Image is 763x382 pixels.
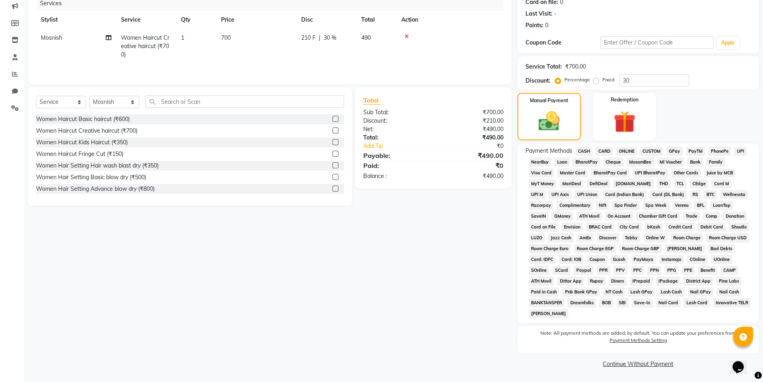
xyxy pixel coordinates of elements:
span: SBI [616,298,628,307]
span: BharatPay [573,158,600,167]
span: Bad Debts [708,244,735,253]
span: BFL [694,201,707,210]
div: Last Visit: [525,10,552,18]
div: Women Hair Setting Hair wash blast dry (₹350) [36,162,159,170]
div: Payable: [357,151,433,160]
span: PPN [647,266,661,275]
span: ONLINE [616,147,637,156]
div: Coupon Code [525,38,601,47]
span: BTC [704,190,717,199]
span: Juice by MCB [704,168,736,178]
span: Family [706,158,725,167]
span: NearBuy [529,158,552,167]
span: Room Charge Euro [529,244,571,253]
span: SaveIN [529,212,549,221]
div: Women Haircut Fringe Cut (₹150) [36,150,123,158]
div: Points: [525,21,544,30]
span: Shoutlo [729,222,749,232]
span: LUZO [529,233,545,243]
span: NT Cash [603,287,625,297]
span: PPE [682,266,695,275]
div: Service Total: [525,63,562,71]
span: Card (DL Bank) [650,190,687,199]
div: Women Haircut Creative haircut (₹700) [36,127,137,135]
span: City Card [617,222,642,232]
span: UPI M [529,190,546,199]
span: ATH Movil [529,277,554,286]
span: MyT Money [529,179,557,188]
a: Add Tip [357,142,446,150]
div: ₹700.00 [433,108,509,117]
span: UPI [734,147,747,156]
span: Discover [597,233,619,243]
span: Chamber Gift Card [636,212,680,221]
span: 210 F [301,34,316,42]
span: Card on File [529,222,558,232]
span: Comp [703,212,720,221]
span: GPay [666,147,683,156]
span: Pnb Bank GPay [562,287,600,297]
div: Women Hair Setting Basic blow dry (₹500) [36,173,146,182]
span: Nail GPay [688,287,714,297]
span: BRAC Card [586,222,614,232]
div: ₹0 [446,142,509,150]
span: TCL [674,179,687,188]
span: 1 [181,34,184,41]
span: SOnline [529,266,550,275]
img: _gift.svg [607,108,642,135]
span: Razorpay [529,201,554,210]
div: ₹700.00 [565,63,586,71]
span: Venmo [672,201,691,210]
label: Manual Payment [530,97,568,104]
span: Room Charge GBP [619,244,662,253]
div: ₹0 [433,161,509,170]
span: UOnline [711,255,732,264]
span: Diners [609,277,627,286]
span: Room Charge [670,233,703,243]
span: Women Haircut Creative haircut (₹700) [121,34,169,58]
span: Wellnessta [720,190,748,199]
span: iPrepaid [630,277,653,286]
span: PayTM [686,147,705,156]
div: ₹210.00 [433,117,509,125]
span: BANKTANSFER [529,298,565,307]
div: 0 [545,21,548,30]
span: PPV [614,266,628,275]
div: ₹490.00 [433,151,509,160]
span: Online W [644,233,668,243]
label: Fixed [602,76,614,83]
th: Total [356,11,397,29]
span: Complimentary [557,201,593,210]
div: Women Hair Setting Advance blow dry (₹800) [36,185,155,193]
span: Card: IDFC [529,255,556,264]
span: Pine Labs [716,277,741,286]
span: Mosnish [41,34,62,41]
div: Discount: [525,77,550,85]
button: Apply [717,37,739,49]
span: 30 % [324,34,336,42]
iframe: chat widget [729,350,755,374]
span: CARD [596,147,613,156]
div: - [554,10,556,18]
a: Continue Without Payment [519,360,757,368]
span: GMoney [552,212,573,221]
div: Total: [357,133,433,142]
span: Paid in Cash [529,287,560,297]
span: [PERSON_NAME] [665,244,705,253]
span: Total [363,96,382,105]
span: CAMP [721,266,738,275]
span: District App [683,277,713,286]
img: _cash.svg [532,109,566,133]
span: Other Cards [671,168,701,178]
span: Cheque [603,158,624,167]
span: Gcash [610,255,628,264]
span: Trade [683,212,700,221]
span: Payment Methods [525,147,572,155]
span: PPG [664,266,678,275]
span: Coupon [587,255,607,264]
span: Lash GPay [628,287,655,297]
span: | [319,34,320,42]
th: Service [116,11,176,29]
label: Percentage [564,76,590,83]
span: Spa Finder [612,201,640,210]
